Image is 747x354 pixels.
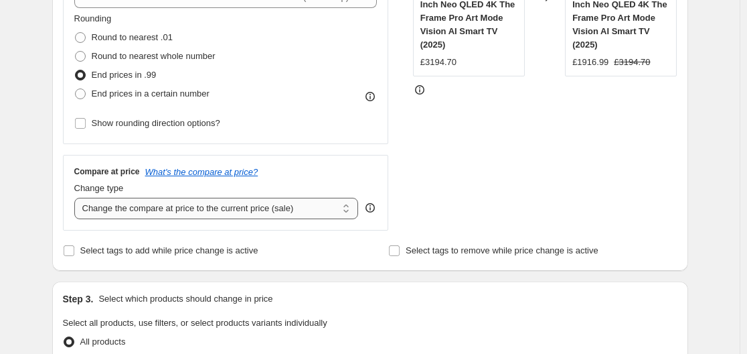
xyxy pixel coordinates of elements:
p: Select which products should change in price [98,292,272,306]
div: £1916.99 [572,56,608,69]
span: End prices in .99 [92,70,157,80]
span: Round to nearest .01 [92,32,173,42]
strike: £3194.70 [614,56,650,69]
div: help [363,201,377,215]
span: Select tags to remove while price change is active [406,245,598,255]
span: Round to nearest whole number [92,51,216,61]
span: End prices in a certain number [92,88,210,99]
span: Rounding [74,13,112,23]
div: £3194.70 [420,56,456,69]
span: Change type [74,183,124,193]
h2: Step 3. [63,292,94,306]
button: What's the compare at price? [145,167,258,177]
span: Show rounding direction options? [92,118,220,128]
h3: Compare at price [74,166,140,177]
span: Select all products, use filters, or select products variants individually [63,318,327,328]
span: All products [80,337,126,347]
span: Select tags to add while price change is active [80,245,258,255]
